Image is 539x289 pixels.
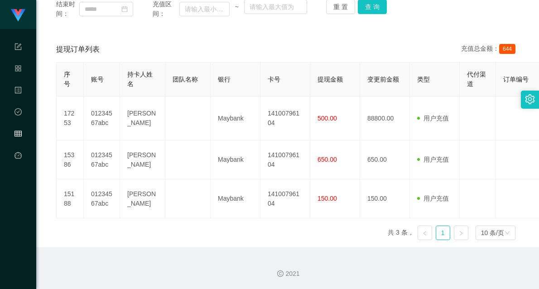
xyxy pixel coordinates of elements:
i: 图标: setting [525,94,535,104]
div: 10 条/页 [481,226,504,240]
td: 14100796104 [260,96,310,140]
td: 14100796104 [260,179,310,218]
span: 账号 [91,76,104,83]
td: 01234567abc [84,96,120,140]
td: 88800.00 [360,96,410,140]
span: 用户充值 [417,156,449,163]
span: 代付渠道 [467,71,486,87]
td: 14100796104 [260,140,310,179]
td: 01234567abc [84,179,120,218]
i: 图标: left [422,231,428,236]
span: 产品管理 [14,65,22,146]
img: logo.9652507e.png [11,9,25,22]
li: 上一页 [418,226,432,240]
span: 内容中心 [14,87,22,168]
span: 团队名称 [173,76,198,83]
span: 会员管理 [14,130,22,211]
span: 644 [499,44,515,54]
i: 图标: down [505,230,510,236]
span: 500.00 [318,115,337,122]
td: 150.00 [360,179,410,218]
span: 序号 [64,71,70,87]
i: 图标: right [458,231,464,236]
a: 1 [436,226,450,240]
td: Maybank [211,179,260,218]
span: 150.00 [318,195,337,202]
span: 类型 [417,76,430,83]
span: 650.00 [318,156,337,163]
span: 提现订单列表 [56,44,100,55]
span: 提现金额 [318,76,343,83]
input: 请输入最小值为 [179,2,230,16]
span: 数据中心 [14,109,22,189]
td: 01234567abc [84,140,120,179]
a: 图标: dashboard平台首页 [14,147,22,238]
span: 持卡人姓名 [127,71,153,87]
span: 银行 [218,76,231,83]
li: 共 3 条， [388,226,414,240]
span: 订单编号 [503,76,529,83]
td: [PERSON_NAME] [120,140,165,179]
td: Maybank [211,96,260,140]
i: 图标: appstore-o [14,61,22,79]
td: 17253 [57,96,84,140]
div: 充值总金额： [461,44,519,55]
i: 图标: profile [14,82,22,101]
td: Maybank [211,140,260,179]
td: [PERSON_NAME] [120,96,165,140]
td: 650.00 [360,140,410,179]
span: 卡号 [268,76,280,83]
i: 图标: check-circle-o [14,104,22,122]
td: 15188 [57,179,84,218]
i: 图标: copyright [277,270,284,277]
i: 图标: calendar [121,6,128,12]
div: 2021 [43,269,532,279]
span: 用户充值 [417,195,449,202]
span: 系统配置 [14,43,22,124]
span: 变更前金额 [367,76,399,83]
i: 图标: form [14,39,22,57]
span: ~ [230,2,244,12]
td: [PERSON_NAME] [120,179,165,218]
i: 图标: table [14,126,22,144]
span: 用户充值 [417,115,449,122]
li: 下一页 [454,226,468,240]
td: 15386 [57,140,84,179]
